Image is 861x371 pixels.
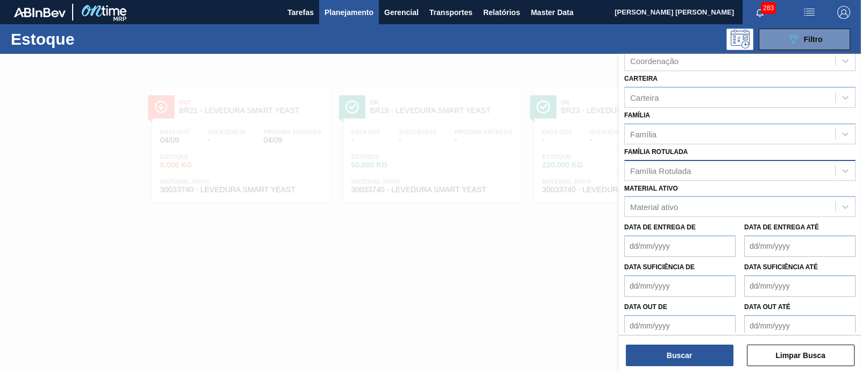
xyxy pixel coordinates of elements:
[624,185,678,192] label: Material ativo
[11,33,167,45] h1: Estoque
[744,263,818,271] label: Data suficiência até
[624,235,736,257] input: dd/mm/yyyy
[726,29,753,50] div: Pogramando: nenhum usuário selecionado
[624,275,736,297] input: dd/mm/yyyy
[744,303,791,311] label: Data out até
[624,263,695,271] label: Data suficiência de
[803,6,816,19] img: userActions
[624,223,696,231] label: Data de Entrega de
[531,6,573,19] span: Master Data
[630,202,678,212] div: Material ativo
[287,6,314,19] span: Tarefas
[624,111,650,119] label: Família
[14,8,66,17] img: TNhmsLtSVTkK8tSr43FrP2fwEKptu5GPRR3wAAAABJRU5ErkJggg==
[624,303,667,311] label: Data out de
[759,29,850,50] button: Filtro
[744,275,856,297] input: dd/mm/yyyy
[744,235,856,257] input: dd/mm/yyyy
[624,148,688,156] label: Família Rotulada
[744,315,856,337] input: dd/mm/yyyy
[837,6,850,19] img: Logout
[630,57,679,66] div: Coordenação
[630,129,657,138] div: Família
[761,2,776,14] span: 283
[744,223,819,231] label: Data de Entrega até
[384,6,419,19] span: Gerencial
[630,93,659,102] div: Carteira
[483,6,520,19] span: Relatórios
[324,6,373,19] span: Planejamento
[630,166,691,175] div: Família Rotulada
[743,5,777,20] button: Notificações
[624,75,658,82] label: Carteira
[804,35,823,44] span: Filtro
[429,6,472,19] span: Transportes
[624,315,736,337] input: dd/mm/yyyy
